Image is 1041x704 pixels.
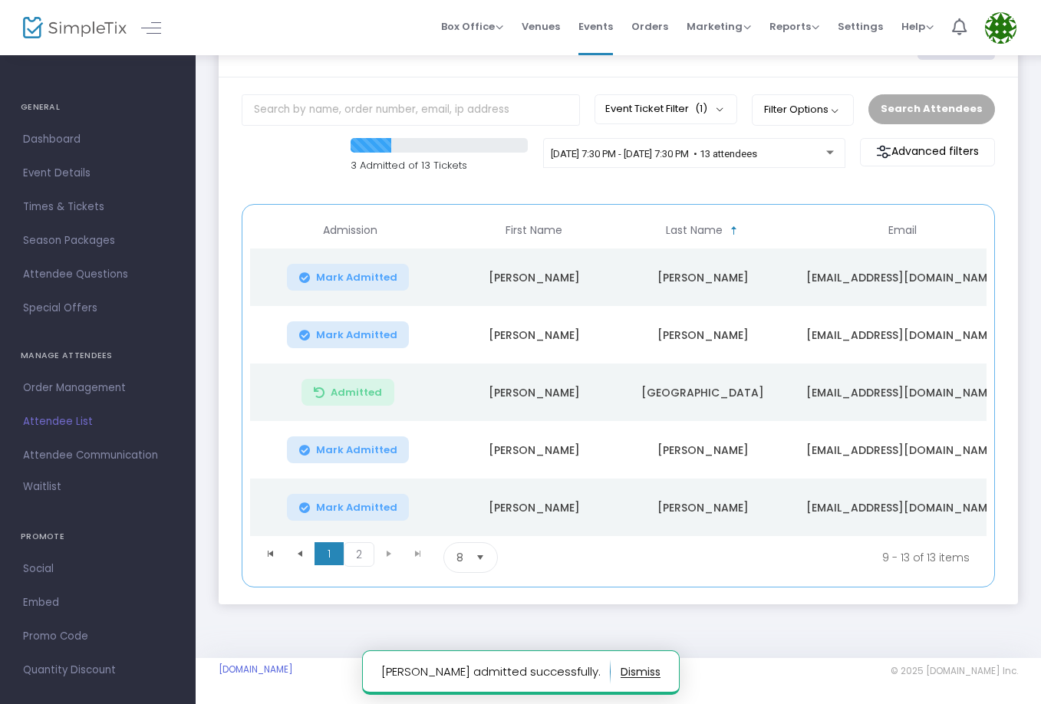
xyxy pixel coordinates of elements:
h4: PROMOTE [21,521,175,552]
td: [EMAIL_ADDRESS][DOMAIN_NAME] [787,364,1017,421]
span: [DATE] 7:30 PM - [DATE] 7:30 PM • 13 attendees [551,148,757,160]
span: Settings [838,7,883,46]
td: [PERSON_NAME] [450,364,618,421]
td: [EMAIL_ADDRESS][DOMAIN_NAME] [787,479,1017,536]
img: filter [876,144,891,160]
span: (1) [695,103,707,115]
span: Page 1 [315,542,344,565]
td: [EMAIL_ADDRESS][DOMAIN_NAME] [787,248,1017,306]
span: Go to the first page [265,548,277,560]
td: [PERSON_NAME] [450,421,618,479]
button: dismiss [621,660,661,684]
span: First Name [506,224,562,237]
span: Promo Code [23,627,173,646]
span: Attendee List [23,412,173,432]
span: Admission [323,224,377,237]
span: Go to the previous page [285,542,315,565]
span: Mark Admitted [316,502,397,514]
span: Embed [23,593,173,613]
td: [PERSON_NAME] [618,248,787,306]
span: Mark Admitted [316,329,397,341]
button: Event Ticket Filter(1) [595,94,737,123]
span: Attendee Questions [23,265,173,285]
m-button: Advanced filters [860,138,995,166]
span: Page 2 [344,542,374,567]
span: 8 [456,550,463,565]
button: Filter Options [752,94,854,125]
h4: GENERAL [21,92,175,123]
span: Marketing [687,19,751,34]
span: Go to the previous page [294,548,306,560]
button: Mark Admitted [287,436,410,463]
span: Social [23,559,173,579]
div: Data table [250,212,987,536]
span: Last Name [666,224,723,237]
button: Mark Admitted [287,494,410,521]
span: Attendee Communication [23,446,173,465]
td: [EMAIL_ADDRESS][DOMAIN_NAME] [787,306,1017,364]
a: [DOMAIN_NAME] [219,663,293,676]
span: Mark Admitted [316,271,397,284]
input: Search by name, order number, email, ip address [242,94,580,126]
span: Order Management [23,378,173,398]
span: Event Details [23,163,173,183]
td: [PERSON_NAME] [450,479,618,536]
span: Reports [769,19,819,34]
td: [PERSON_NAME] [450,306,618,364]
span: Times & Tickets [23,197,173,217]
span: Mark Admitted [316,444,397,456]
td: [GEOGRAPHIC_DATA] [618,364,787,421]
p: [PERSON_NAME] admitted successfully. [381,660,611,684]
kendo-pager-info: 9 - 13 of 13 items [650,542,970,573]
td: [PERSON_NAME] [450,248,618,306]
button: Admitted [301,379,394,406]
span: Admitted [331,387,382,399]
td: [EMAIL_ADDRESS][DOMAIN_NAME] [787,421,1017,479]
p: 3 Admitted of 13 Tickets [351,158,528,173]
span: Sortable [728,225,740,237]
span: Venues [522,7,560,46]
span: © 2025 [DOMAIN_NAME] Inc. [891,665,1018,677]
span: Box Office [441,19,503,34]
button: Select [469,543,491,572]
button: Mark Admitted [287,264,410,291]
span: Season Packages [23,231,173,251]
td: [PERSON_NAME] [618,421,787,479]
td: [PERSON_NAME] [618,306,787,364]
span: Help [901,19,934,34]
span: Quantity Discount [23,660,173,680]
button: Mark Admitted [287,321,410,348]
span: Special Offers [23,298,173,318]
span: Events [578,7,613,46]
span: Go to the first page [256,542,285,565]
span: Orders [631,7,668,46]
td: [PERSON_NAME] [618,479,787,536]
span: Waitlist [23,479,61,495]
span: Dashboard [23,130,173,150]
span: Email [888,224,917,237]
h4: MANAGE ATTENDEES [21,340,175,371]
